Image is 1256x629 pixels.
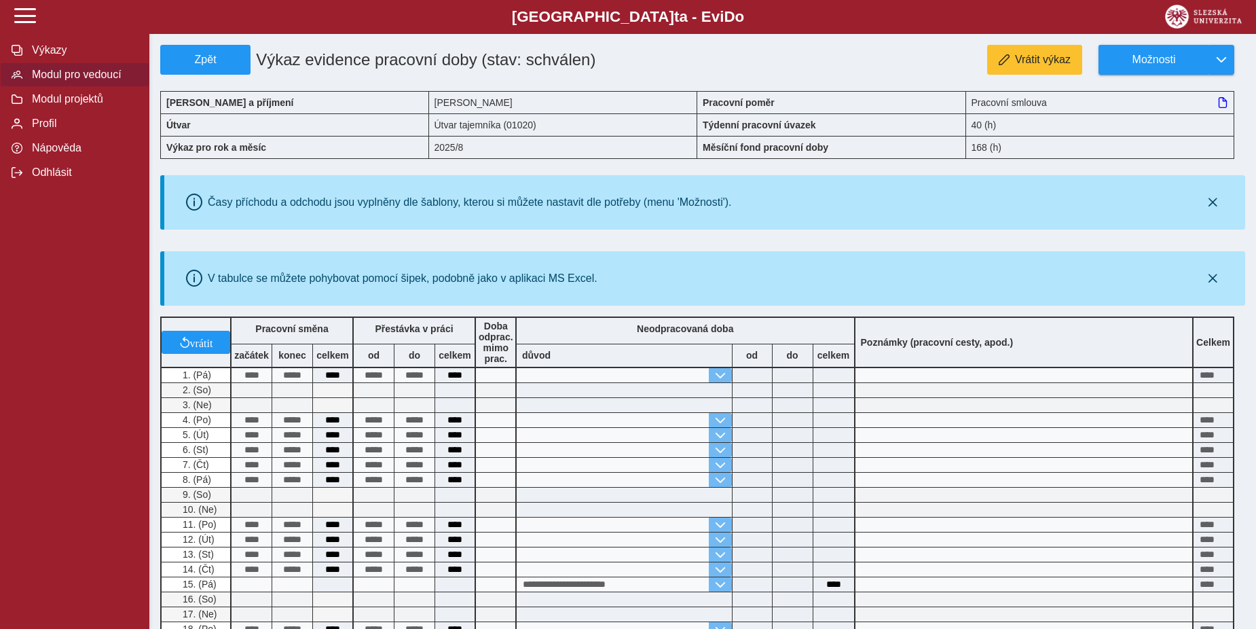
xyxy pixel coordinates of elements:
button: vrátit [162,331,230,354]
b: od [733,350,772,361]
span: Modul projektů [28,93,138,105]
b: Výkaz pro rok a měsíc [166,142,266,153]
span: Odhlásit [28,166,138,179]
div: Útvar tajemníka (01020) [429,113,698,136]
span: Modul pro vedoucí [28,69,138,81]
b: Celkem [1196,337,1230,348]
span: 11. (Po) [180,519,217,530]
div: Pracovní smlouva [966,91,1235,113]
span: vrátit [190,337,213,348]
b: Pracovní směna [255,323,328,334]
button: Zpět [160,45,251,75]
b: Týdenní pracovní úvazek [703,120,816,130]
span: Vrátit výkaz [1015,54,1071,66]
span: Výkazy [28,44,138,56]
span: Nápověda [28,142,138,154]
button: Možnosti [1098,45,1208,75]
b: Poznámky (pracovní cesty, apod.) [855,337,1019,348]
span: 12. (Út) [180,534,215,545]
span: 7. (Čt) [180,459,209,470]
b: [PERSON_NAME] a příjmení [166,97,293,108]
span: 13. (St) [180,549,214,560]
b: Doba odprac. mimo prac. [479,321,513,364]
span: Zpět [166,54,244,66]
span: 1. (Pá) [180,370,211,380]
span: 9. (So) [180,489,211,500]
span: Možnosti [1110,54,1198,66]
div: [PERSON_NAME] [429,91,698,113]
span: Profil [28,118,138,130]
div: 2025/8 [429,136,698,159]
b: začátek [232,350,272,361]
b: od [354,350,394,361]
b: Útvar [166,120,191,130]
b: Přestávka v práci [375,323,453,334]
span: 3. (Ne) [180,399,212,410]
div: 168 (h) [966,136,1235,159]
span: 4. (Po) [180,414,211,425]
b: do [394,350,435,361]
b: celkem [313,350,352,361]
span: 14. (Čt) [180,564,215,575]
b: Měsíční fond pracovní doby [703,142,828,153]
b: důvod [522,350,551,361]
span: 5. (Út) [180,429,209,440]
b: celkem [813,350,854,361]
span: D [724,8,735,25]
span: 15. (Pá) [180,579,217,590]
b: Pracovní poměr [703,97,775,108]
div: V tabulce se můžete pohybovat pomocí šipek, podobně jako v aplikaci MS Excel. [208,272,597,285]
span: 6. (St) [180,444,208,455]
b: do [773,350,813,361]
b: Neodpracovaná doba [637,323,733,334]
span: 17. (Ne) [180,609,217,619]
img: logo_web_su.png [1165,5,1242,29]
span: 2. (So) [180,384,211,395]
span: 16. (So) [180,594,217,605]
span: 10. (Ne) [180,504,217,515]
span: t [674,8,679,25]
b: konec [272,350,312,361]
span: 8. (Pá) [180,474,211,485]
div: Časy příchodu a odchodu jsou vyplněny dle šablony, kterou si můžete nastavit dle potřeby (menu 'M... [208,196,732,209]
button: Vrátit výkaz [987,45,1082,75]
b: [GEOGRAPHIC_DATA] a - Evi [41,8,1215,26]
h1: Výkaz evidence pracovní doby (stav: schválen) [251,45,612,75]
div: 40 (h) [966,113,1235,136]
b: celkem [435,350,475,361]
span: o [735,8,745,25]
